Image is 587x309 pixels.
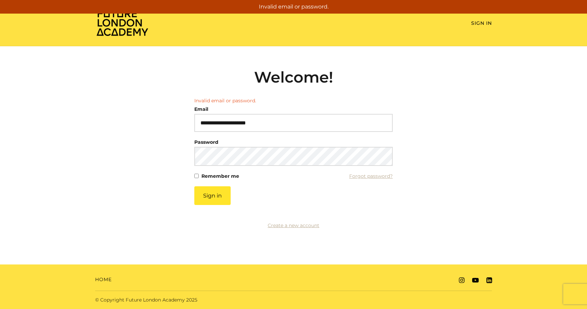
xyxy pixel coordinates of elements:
label: Password [194,137,218,147]
a: Create a new account [268,222,319,228]
p: Invalid email or password. [3,3,584,11]
a: Forgot password? [349,171,393,181]
button: Sign in [194,186,231,205]
label: Email [194,104,208,114]
img: Home Page [95,9,149,36]
h2: Welcome! [194,68,393,86]
label: Remember me [201,171,239,181]
div: © Copyright Future London Academy 2025 [90,296,293,304]
a: Home [95,276,112,283]
a: Sign In [471,20,492,26]
li: Invalid email or password. [194,97,393,104]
